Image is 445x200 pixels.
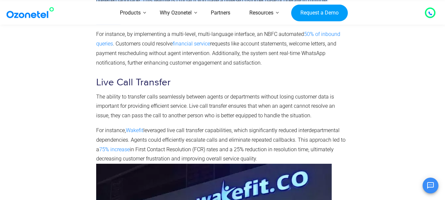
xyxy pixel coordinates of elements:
span: leveraged live call transfer capabilities, which significantly reduced interdepartmental dependen... [96,127,346,153]
button: Open chat [423,178,438,193]
a: Wakefit [126,127,143,133]
a: 75% increase [99,146,130,153]
span: in First Contact Resolution (FCR) rates and a 25% reduction in resolution time, ultimately decrea... [96,146,334,162]
a: financial service [173,41,210,47]
a: Resources [240,1,283,25]
span: . Customers could resolve [113,41,173,47]
a: Products [110,1,150,25]
span: requests like account statements, welcome letters, and payment rescheduling without agent interve... [96,41,336,66]
span: The ability to transfer calls seamlessly between agents or departments without losing customer da... [96,94,335,119]
span: Live Call Transfer [96,76,171,88]
a: Partners [201,1,240,25]
span: For instance, [96,127,126,133]
a: Why Ozonetel [150,1,201,25]
a: Request a Demo [291,4,348,21]
span: For instance, by implementing a multi-level, multi-language interface, an NBFC automated [96,31,304,37]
